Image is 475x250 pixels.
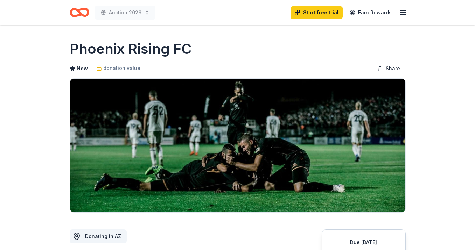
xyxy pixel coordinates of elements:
a: donation value [96,64,140,72]
img: Image for Phoenix Rising FC [70,79,405,212]
span: New [77,64,88,73]
button: Share [372,62,406,76]
a: Start free trial [291,6,343,19]
span: donation value [103,64,140,72]
span: Donating in AZ [85,233,121,239]
a: Earn Rewards [345,6,396,19]
a: Home [70,4,89,21]
div: Due [DATE] [330,238,397,247]
button: Auction 2026 [95,6,155,20]
span: Share [386,64,400,73]
h1: Phoenix Rising FC [70,39,191,59]
span: Auction 2026 [109,8,141,17]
